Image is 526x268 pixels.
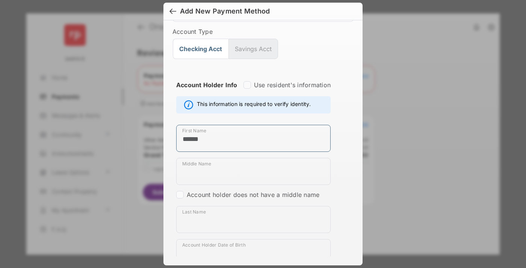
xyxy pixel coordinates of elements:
[172,28,354,35] label: Account Type
[173,39,228,59] button: Checking Acct
[228,39,278,59] button: Savings Acct
[254,81,331,89] label: Use resident's information
[180,7,270,15] div: Add New Payment Method
[176,81,237,102] strong: Account Holder Info
[187,191,319,198] label: Account holder does not have a middle name
[197,100,311,109] span: This information is required to verify identity.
